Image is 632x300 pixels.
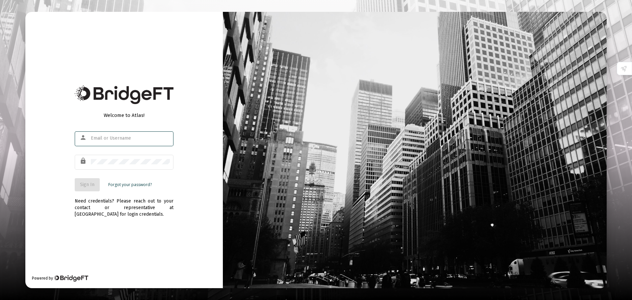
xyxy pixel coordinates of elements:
input: Email or Username [91,136,170,141]
img: Bridge Financial Technology Logo [54,275,88,282]
img: Bridge Financial Technology Logo [75,85,173,104]
mat-icon: person [80,134,88,142]
div: Powered by [32,275,88,282]
mat-icon: lock [80,157,88,165]
a: Forgot your password? [108,181,152,188]
div: Need credentials? Please reach out to your contact or representative at [GEOGRAPHIC_DATA] for log... [75,191,173,218]
div: Welcome to Atlas! [75,112,173,119]
button: Sign In [75,178,100,191]
span: Sign In [80,182,94,187]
